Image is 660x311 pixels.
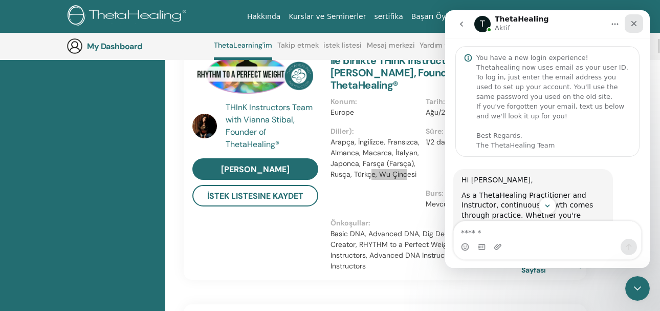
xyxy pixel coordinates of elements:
img: RHYTHM to a Perfect Weight Instructors [192,42,318,105]
button: Bir mesaj gönder… [175,229,192,245]
button: GIF seçici [32,233,40,241]
span: [PERSON_NAME] [221,164,290,175]
p: Burs : [426,188,515,199]
p: Diller) : [331,126,420,137]
p: Ağu/29, 2025 [426,107,515,118]
p: Europe [331,107,420,118]
p: Basic DNA, Advanced DNA, Dig Deeper, You and the Creator, RHYTHM to a Perfect Weight, Basic DNA I... [331,229,522,272]
a: RHYTHM to a Perfect Weight Instructors ile birlikte THInK Instructors Team with [PERSON_NAME], Fo... [331,42,521,92]
button: Emoji seçici [16,233,24,241]
p: 1/2 day [426,137,515,148]
a: sertifika [370,7,407,26]
textarea: Mesaj… [9,211,196,229]
p: Mevcut [426,199,515,210]
a: istek listesi [323,41,362,57]
a: ThetaLearning'im [214,41,272,60]
button: Ek yükle [49,233,57,241]
a: Kurslar ve Seminerler [284,7,370,26]
p: Süre : [426,126,515,137]
button: İstek Listesine Kaydet [192,185,318,206]
h3: My Dashboard [87,42,189,51]
a: Hakkında [243,7,285,26]
p: Önkoşullar : [331,218,522,229]
p: Tarih : [426,96,515,107]
img: default.jpg [192,114,217,138]
a: Kaynaklar [470,7,514,26]
p: Arapça, İngilizce, Fransızca, Almanca, Macarca, İtalyan, Japonca, Farsça (Farsça), Rusça, Türkçe,... [331,137,420,180]
a: THInK Instructors Team with Vianna Stibal, Founder of ThetaHealing® [226,101,320,151]
button: Scroll to bottom [94,187,111,204]
a: Mağaza [513,7,549,26]
a: [PERSON_NAME] [192,158,318,180]
a: Takip etmek [277,41,319,57]
iframe: Intercom live chat [625,276,650,301]
iframe: Intercom live chat [445,10,650,268]
div: As a ThetaHealing Practitioner and Instructor, continuous growth comes through practice. Whether ... [16,180,160,281]
a: Başarı Öyküleri [407,7,470,26]
img: logo.png [68,5,190,28]
a: Yardım ve Kaynaklar [420,41,487,57]
p: Konum : [331,96,420,107]
a: Mesaj merkezi [367,41,415,57]
img: generic-user-icon.jpg [67,38,83,54]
